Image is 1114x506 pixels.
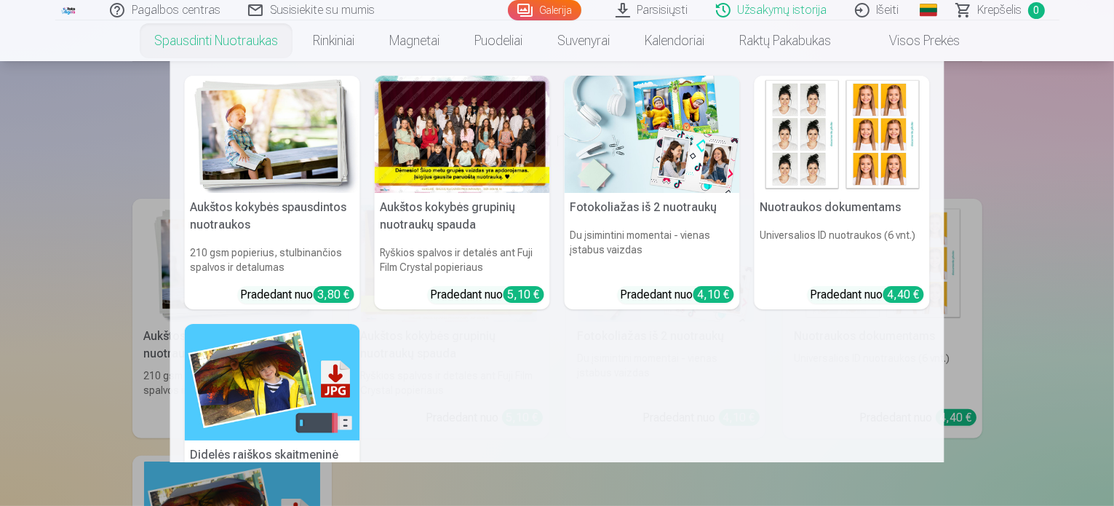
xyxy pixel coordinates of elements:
[295,20,372,61] a: Rinkiniai
[565,193,740,222] h5: Fotokoliažas iš 2 nuotraukų
[693,286,734,303] div: 4,10 €
[621,286,734,304] div: Pradedant nuo
[185,193,360,240] h5: Aukštos kokybės spausdintos nuotraukos
[565,76,740,309] a: Fotokoliažas iš 2 nuotraukųFotokoliažas iš 2 nuotraukųDu įsimintini momentai - vienas įstabus vai...
[755,222,930,280] h6: Universalios ID nuotraukos (6 vnt.)
[137,20,295,61] a: Spausdinti nuotraukas
[372,20,457,61] a: Magnetai
[1028,2,1045,19] span: 0
[61,6,77,15] img: /fa2
[185,76,360,193] img: Aukštos kokybės spausdintos nuotraukos
[755,193,930,222] h5: Nuotraukos dokumentams
[375,76,550,309] a: Aukštos kokybės grupinių nuotraukų spaudaRyškios spalvos ir detalės ant Fuji Film Crystal popieri...
[185,76,360,309] a: Aukštos kokybės spausdintos nuotraukos Aukštos kokybės spausdintos nuotraukos210 gsm popierius, s...
[565,76,740,193] img: Fotokoliažas iš 2 nuotraukų
[978,1,1022,19] span: Krepšelis
[375,193,550,240] h5: Aukštos kokybės grupinių nuotraukų spauda
[811,286,924,304] div: Pradedant nuo
[883,286,924,303] div: 4,40 €
[314,286,354,303] div: 3,80 €
[375,240,550,280] h6: Ryškios spalvos ir detalės ant Fuji Film Crystal popieriaus
[540,20,627,61] a: Suvenyrai
[185,324,360,441] img: Didelės raiškos skaitmeninė nuotrauka JPG formatu
[627,20,722,61] a: Kalendoriai
[722,20,848,61] a: Raktų pakabukas
[431,286,544,304] div: Pradedant nuo
[755,76,930,193] img: Nuotraukos dokumentams
[185,240,360,280] h6: 210 gsm popierius, stulbinančios spalvos ir detalumas
[755,76,930,309] a: Nuotraukos dokumentamsNuotraukos dokumentamsUniversalios ID nuotraukos (6 vnt.)Pradedant nuo4,40 €
[848,20,977,61] a: Visos prekės
[504,286,544,303] div: 5,10 €
[185,440,360,487] h5: Didelės raiškos skaitmeninė nuotrauka JPG formatu
[241,286,354,304] div: Pradedant nuo
[565,222,740,280] h6: Du įsimintini momentai - vienas įstabus vaizdas
[457,20,540,61] a: Puodeliai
